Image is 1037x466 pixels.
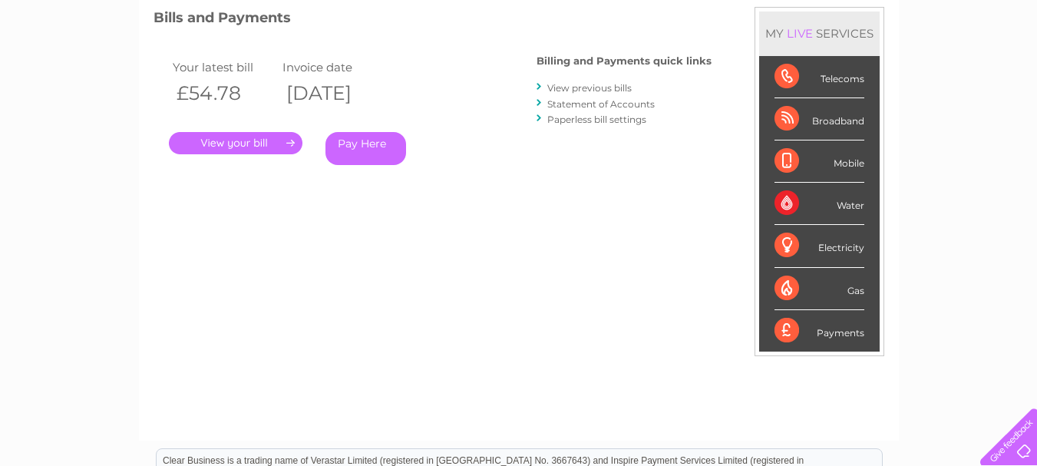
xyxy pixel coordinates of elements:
[169,132,302,154] a: .
[903,65,926,77] a: Blog
[547,82,632,94] a: View previous bills
[986,65,1022,77] a: Log out
[537,55,712,67] h4: Billing and Payments quick links
[759,12,880,55] div: MY SERVICES
[325,132,406,165] a: Pay Here
[774,98,864,140] div: Broadband
[774,268,864,310] div: Gas
[784,26,816,41] div: LIVE
[154,7,712,34] h3: Bills and Payments
[774,183,864,225] div: Water
[169,78,279,109] th: £54.78
[774,310,864,352] div: Payments
[36,40,114,87] img: logo.png
[935,65,973,77] a: Contact
[547,114,646,125] a: Paperless bill settings
[748,8,854,27] a: 0333 014 3131
[279,57,389,78] td: Invoice date
[774,225,864,267] div: Electricity
[767,65,796,77] a: Water
[805,65,839,77] a: Energy
[774,56,864,98] div: Telecoms
[279,78,389,109] th: [DATE]
[169,57,279,78] td: Your latest bill
[774,140,864,183] div: Mobile
[547,98,655,110] a: Statement of Accounts
[848,65,894,77] a: Telecoms
[157,8,882,74] div: Clear Business is a trading name of Verastar Limited (registered in [GEOGRAPHIC_DATA] No. 3667643...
